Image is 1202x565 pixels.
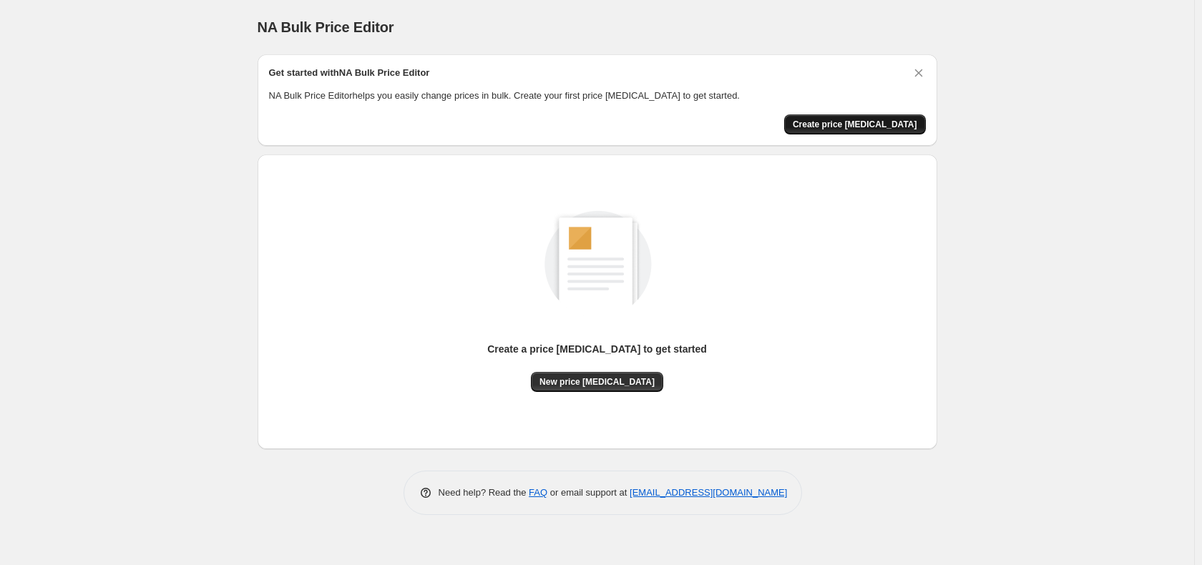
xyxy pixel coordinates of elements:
[539,376,655,388] span: New price [MEDICAL_DATA]
[439,487,529,498] span: Need help? Read the
[258,19,394,35] span: NA Bulk Price Editor
[269,89,926,103] p: NA Bulk Price Editor helps you easily change prices in bulk. Create your first price [MEDICAL_DAT...
[784,114,926,134] button: Create price change job
[793,119,917,130] span: Create price [MEDICAL_DATA]
[630,487,787,498] a: [EMAIL_ADDRESS][DOMAIN_NAME]
[487,342,707,356] p: Create a price [MEDICAL_DATA] to get started
[547,487,630,498] span: or email support at
[912,66,926,80] button: Dismiss card
[269,66,430,80] h2: Get started with NA Bulk Price Editor
[531,372,663,392] button: New price [MEDICAL_DATA]
[529,487,547,498] a: FAQ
